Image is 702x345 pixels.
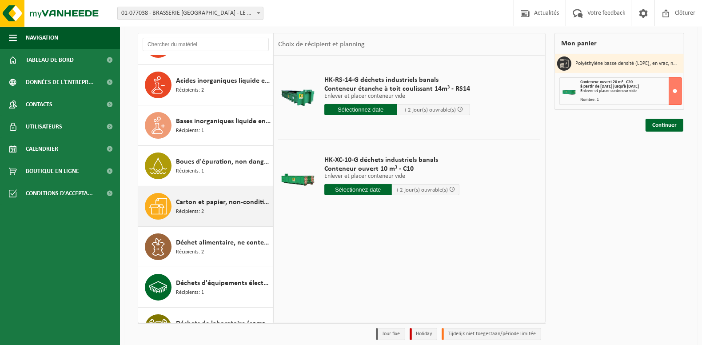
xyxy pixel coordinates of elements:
span: Récipients: 1 [176,289,204,297]
button: Acides inorganiques liquide en petits emballages Récipients: 2 [138,65,273,105]
span: Boutique en ligne [26,160,79,182]
span: Conteneur étanche à toit coulissant 14m³ - RS14 [324,84,470,93]
span: Calendrier [26,138,58,160]
div: Choix de récipient et planning [274,33,369,56]
li: Tijdelijk niet toegestaan/période limitée [442,328,541,340]
span: + 2 jour(s) ouvrable(s) [396,187,448,193]
span: Récipients: 2 [176,86,204,95]
span: Carton et papier, non-conditionné (industriel) [176,197,271,208]
li: Holiday [410,328,437,340]
span: Récipients: 1 [176,127,204,135]
span: HK-RS-14-G déchets industriels banals [324,76,470,84]
span: Conditions d'accepta... [26,182,93,205]
span: HK-XC-10-G déchets industriels banals [324,156,459,164]
button: Déchets d'équipements électriques et électroniques - produits blancs (ménagers) Récipients: 1 [138,267,273,308]
span: Navigation [26,27,58,49]
input: Chercher du matériel [143,38,269,51]
span: Déchet alimentaire, ne contenant pas de produits d'origine animale, non emballé [176,237,271,248]
span: Acides inorganiques liquide en petits emballages [176,76,271,86]
p: Enlever et placer conteneur vide [324,93,470,100]
span: Déchets de laboratoire (corrosif - inflammable) [176,318,271,329]
span: Conteneur ouvert 20 m³ - C20 [581,80,633,84]
span: Récipients: 2 [176,248,204,257]
button: Bases inorganiques liquide en petits emballages Récipients: 1 [138,105,273,146]
strong: à partir de [DATE] jusqu'à [DATE] [581,84,639,89]
span: Bases inorganiques liquide en petits emballages [176,116,271,127]
span: 01-077038 - BRASSERIE ST FEUILLIEN - LE ROEULX [117,7,263,20]
h3: Polyéthylène basse densité (LDPE), en vrac, naturel/coloré (80/20) [576,56,678,71]
span: Récipients: 2 [176,208,204,216]
div: Mon panier [554,33,685,54]
button: Boues d'épuration, non dangereuses Récipients: 1 [138,146,273,186]
button: Déchet alimentaire, ne contenant pas de produits d'origine animale, non emballé Récipients: 2 [138,227,273,267]
span: Tableau de bord [26,49,74,71]
span: Utilisateurs [26,116,62,138]
input: Sélectionnez date [324,104,397,115]
span: 01-077038 - BRASSERIE ST FEUILLIEN - LE ROEULX [118,7,263,20]
button: Carton et papier, non-conditionné (industriel) Récipients: 2 [138,186,273,227]
span: Contacts [26,93,52,116]
input: Sélectionnez date [324,184,392,195]
span: Boues d'épuration, non dangereuses [176,156,271,167]
span: + 2 jour(s) ouvrable(s) [404,107,456,113]
div: Enlever et placer conteneur vide [581,89,682,93]
span: Récipients: 1 [176,167,204,176]
div: Nombre: 1 [581,98,682,102]
span: Déchets d'équipements électriques et électroniques - produits blancs (ménagers) [176,278,271,289]
span: Conteneur ouvert 10 m³ - C10 [324,164,459,173]
a: Continuer [646,119,683,132]
p: Enlever et placer conteneur vide [324,173,459,180]
span: Données de l'entrepr... [26,71,94,93]
li: Jour fixe [376,328,405,340]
